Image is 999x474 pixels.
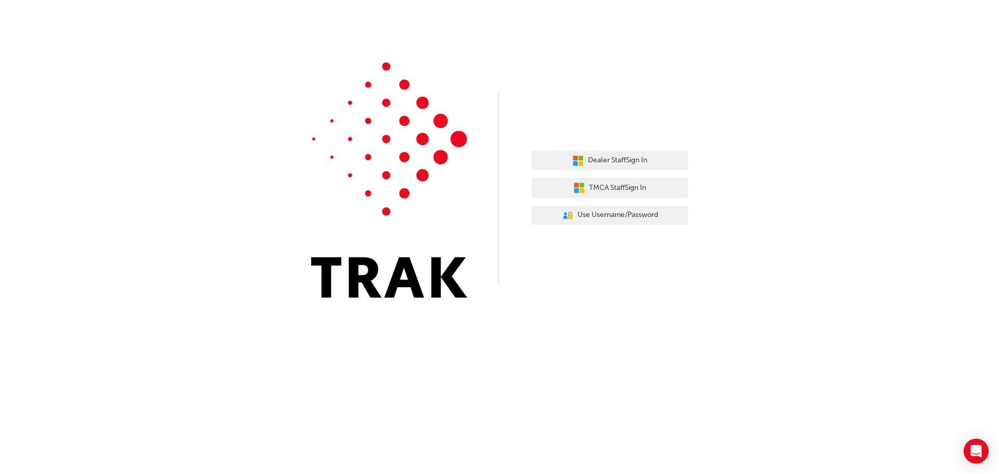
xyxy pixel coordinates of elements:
img: Trak [311,62,467,298]
button: Use Username/Password [532,206,688,225]
span: Dealer Staff Sign In [588,155,647,166]
div: Open Intercom Messenger [964,439,989,464]
span: TMCA Staff Sign In [589,182,646,194]
span: Use Username/Password [578,209,658,221]
button: TMCA StaffSign In [532,178,688,198]
button: Dealer StaffSign In [532,151,688,171]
